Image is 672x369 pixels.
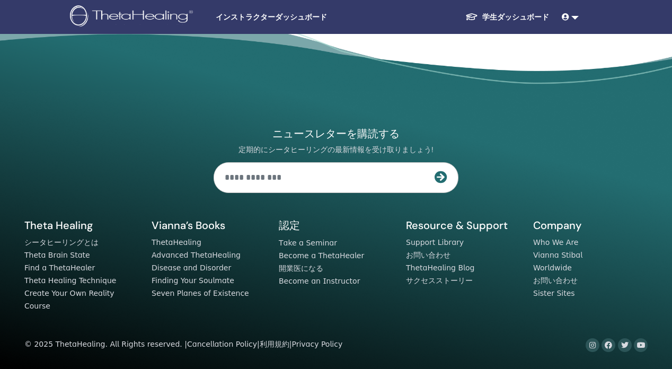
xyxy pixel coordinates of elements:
[291,340,342,348] a: Privacy Policy
[152,289,249,297] a: Seven Planes of Existence
[152,276,234,285] a: Finding Your Soulmate
[533,276,578,285] a: お問い合わせ
[24,238,99,247] a: シータヒーリングとは
[152,218,266,232] h5: Vianna’s Books
[187,340,257,348] a: Cancellation Policy
[70,5,197,29] img: logo.png
[214,127,458,141] h4: ニュースレターを購読する
[406,251,450,259] a: お問い合わせ
[533,263,572,272] a: Worldwide
[533,238,578,247] a: Who We Are
[533,218,648,232] h5: Company
[24,218,139,232] h5: Theta Healing
[457,7,558,27] a: 学生ダッシュボード
[279,251,364,260] a: Become a ThetaHealer
[279,218,393,233] h5: 認定
[152,251,241,259] a: Advanced ThetaHealing
[279,277,360,285] a: Become an Instructor
[152,238,201,247] a: ThetaHealing
[279,264,323,273] a: 開業医になる
[406,263,474,272] a: ThetaHealing Blog
[214,145,458,155] p: 定期的にシータヒーリングの最新情報を受け取りましょう!
[533,289,575,297] a: Sister Sites
[24,263,95,272] a: Find a ThetaHealer
[152,263,231,272] a: Disease and Disorder
[465,12,478,21] img: graduation-cap-white.svg
[216,12,375,23] span: インストラクターダッシュボード
[24,289,114,310] a: Create Your Own Reality Course
[406,276,473,285] a: サクセスストーリー
[279,239,337,247] a: Take a Seminar
[24,338,342,351] div: © 2025 ThetaHealing. All Rights reserved. | | |
[24,276,116,285] a: Theta Healing Technique
[406,238,464,247] a: Support Library
[260,340,289,348] a: 利用規約
[406,218,520,232] h5: Resource & Support
[24,251,90,259] a: Theta Brain State
[533,251,582,259] a: Vianna Stibal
